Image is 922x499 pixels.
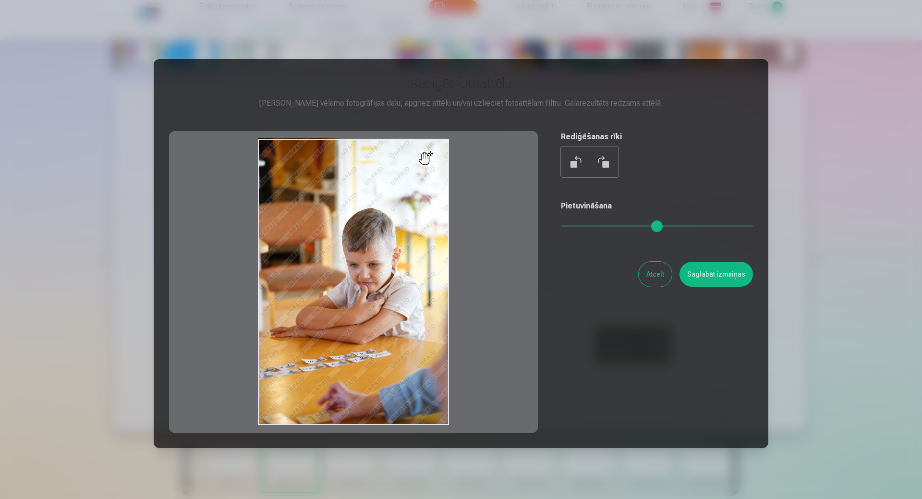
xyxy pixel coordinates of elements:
button: Atcelt [639,262,672,287]
button: Saglabāt izmaiņas [679,262,753,287]
h5: Pietuvināšana [561,200,753,212]
div: [PERSON_NAME] vēlamo fotogrāfijas daļu, apgriez attēlu un/vai uzlieciet fotoattēlam filtru. Galar... [169,97,753,109]
h5: Rediģēšanas rīki [561,131,753,143]
h3: Rediģēt fotoattēlu [169,74,753,92]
